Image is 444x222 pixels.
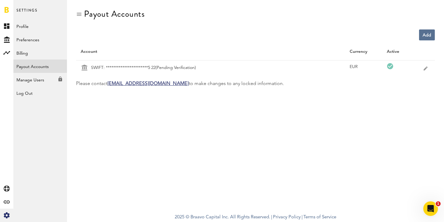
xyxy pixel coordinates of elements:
a: Terms of Service [303,215,336,220]
a: Preferences [13,33,67,46]
span: Support [13,4,35,10]
span: 2025 © Braavo Capital Inc. All Rights Reserved. [175,213,270,222]
th: Active [383,43,411,60]
a: Payout Accounts [13,60,67,73]
span: SWIFT [91,62,103,73]
th: Currency [345,43,382,60]
td: EUR [345,60,382,73]
span: (Pending Verification) [156,62,196,73]
span: 1 [436,201,441,206]
a: Billing [13,46,67,60]
a: Add [419,29,435,40]
a: [EMAIL_ADDRESS][DOMAIN_NAME] [107,81,189,86]
iframe: Intercom live chat [423,201,438,216]
div: Please contact to make changes to any locked information. [76,79,435,88]
div: Payout Accounts [84,9,145,19]
a: Privacy Policy [273,215,301,220]
div: Log Out [13,86,67,97]
th: Account [76,43,345,60]
div: Available only for Executive Analytics subscribers and funding clients [13,73,67,84]
span: Settings [16,7,37,19]
a: Profile [13,19,67,33]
